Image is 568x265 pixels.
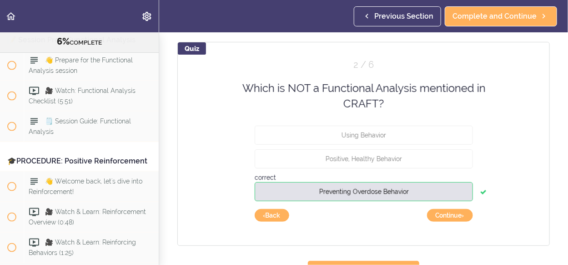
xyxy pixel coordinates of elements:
span: Using Behavior [342,131,386,138]
a: Previous Section [354,6,441,26]
button: Positive, Healthy Behavior [255,149,473,168]
button: Using Behavior [255,125,473,144]
span: 👋 Prepare for the Functional Analysis session [29,57,133,75]
button: go back [255,209,289,222]
div: Question 2 out of 6 [255,58,473,71]
div: Which is NOT a Functional Analysis mentioned in CRAFT? [232,81,496,112]
div: Quiz [178,42,206,55]
span: 🎥 Watch & Learn: Reinforcement Overview (0:48) [29,208,146,226]
span: 🗒️ Session Guide: Functional Analysis [29,118,131,136]
button: continue [427,209,473,222]
button: Preventing Overdose Behavior [255,182,473,201]
svg: Back to course curriculum [5,11,16,22]
span: correct [255,173,276,181]
span: Complete and Continue [452,11,537,22]
span: 👋 Welcome back, let's dive into Reinforcement! [29,178,142,195]
span: Previous Section [374,11,433,22]
span: 🎥 Watch: Functional Analysis Checklist (5:51) [29,87,136,105]
div: COMPLETE [11,36,147,48]
span: Preventing Overdose Behavior [319,188,408,195]
svg: Settings Menu [141,11,152,22]
a: Complete and Continue [445,6,557,26]
span: Positive, Healthy Behavior [326,155,402,162]
span: 6% [57,36,70,47]
span: 🎥 Watch & Learn: Reinforcing Behaviors (1:25) [29,239,136,256]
